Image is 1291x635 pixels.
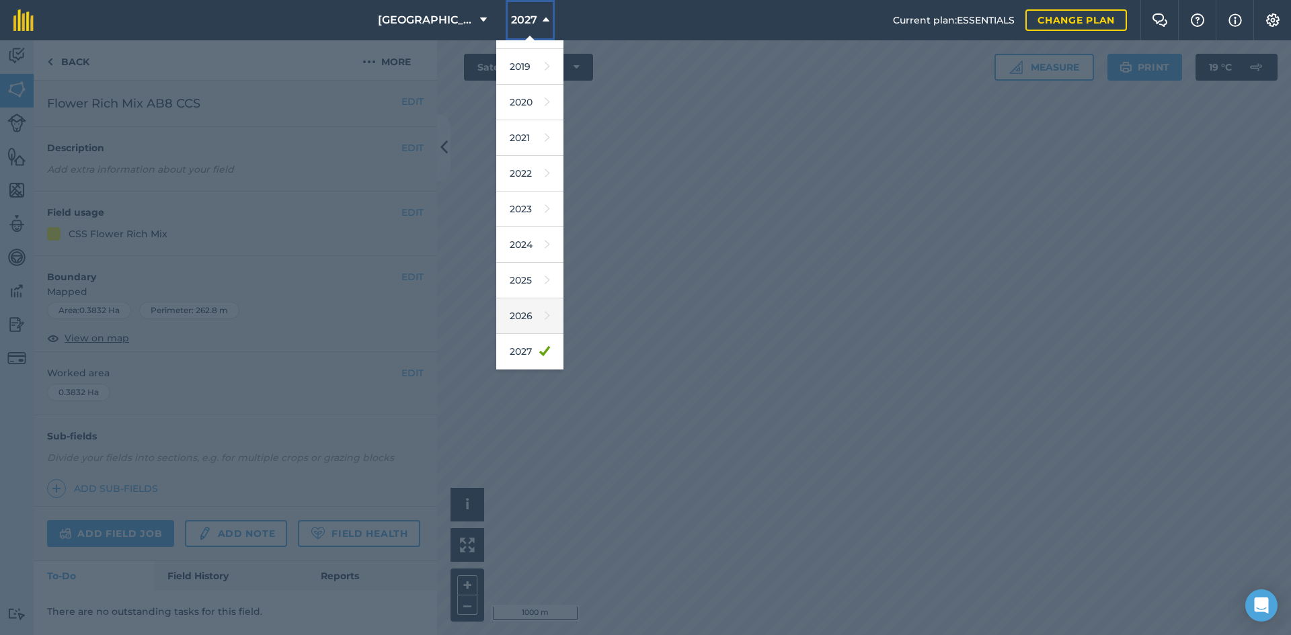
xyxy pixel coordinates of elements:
[496,334,563,370] a: 2027
[893,13,1015,28] span: Current plan : ESSENTIALS
[496,263,563,298] a: 2025
[1025,9,1127,31] a: Change plan
[1245,589,1278,622] div: Open Intercom Messenger
[496,156,563,192] a: 2022
[496,49,563,85] a: 2019
[1228,12,1242,28] img: svg+xml;base64,PHN2ZyB4bWxucz0iaHR0cDovL3d3dy53My5vcmcvMjAwMC9zdmciIHdpZHRoPSIxNyIgaGVpZ2h0PSIxNy...
[378,12,475,28] span: [GEOGRAPHIC_DATA]
[1265,13,1281,27] img: A cog icon
[1152,13,1168,27] img: Two speech bubbles overlapping with the left bubble in the forefront
[496,85,563,120] a: 2020
[13,9,34,31] img: fieldmargin Logo
[496,192,563,227] a: 2023
[496,120,563,156] a: 2021
[1189,13,1206,27] img: A question mark icon
[511,12,537,28] span: 2027
[496,227,563,263] a: 2024
[496,298,563,334] a: 2026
